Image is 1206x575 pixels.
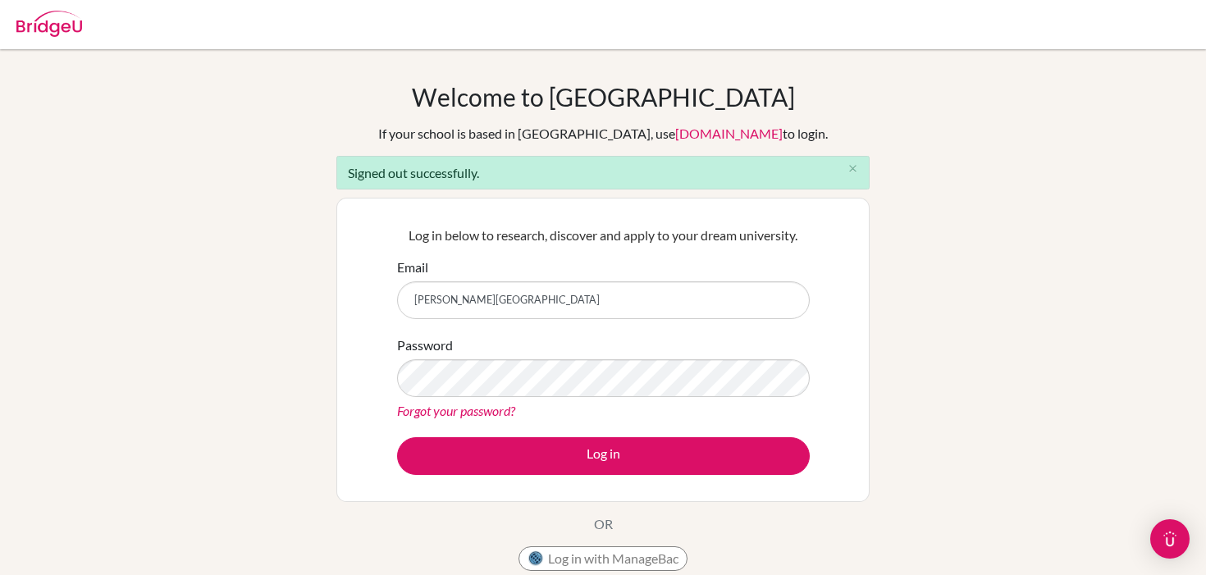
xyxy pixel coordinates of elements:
[412,82,795,112] h1: Welcome to [GEOGRAPHIC_DATA]
[397,226,810,245] p: Log in below to research, discover and apply to your dream university.
[675,125,783,141] a: [DOMAIN_NAME]
[16,11,82,37] img: Bridge-U
[518,546,688,571] button: Log in with ManageBac
[397,335,453,355] label: Password
[336,156,870,189] div: Signed out successfully.
[847,162,859,175] i: close
[1150,519,1190,559] div: Open Intercom Messenger
[397,437,810,475] button: Log in
[378,124,828,144] div: If your school is based in [GEOGRAPHIC_DATA], use to login.
[397,403,515,418] a: Forgot your password?
[594,514,613,534] p: OR
[836,157,869,181] button: Close
[397,258,428,277] label: Email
